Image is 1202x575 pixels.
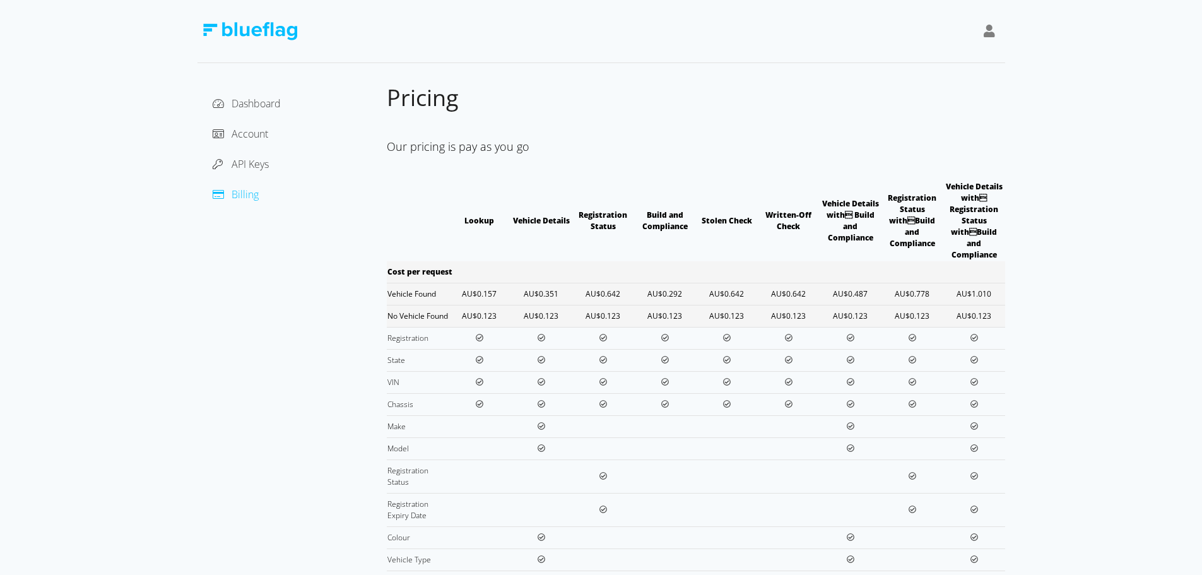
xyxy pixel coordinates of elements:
[387,493,449,526] td: Registration Expiry Date
[758,283,820,305] td: AU$0.642
[232,187,259,201] span: Billing
[510,181,572,261] th: Vehicle Details
[881,181,943,261] th: Registration Status withBuild and Compliance
[387,393,449,415] td: Chassis
[387,82,459,113] span: Pricing
[203,22,297,40] img: Blue Flag Logo
[387,437,449,459] td: Model
[572,181,634,261] th: Registration Status
[820,305,881,327] td: AU$0.123
[387,459,449,493] td: Registration Status
[572,305,634,327] td: AU$0.123
[943,283,1005,305] td: AU$1.010
[387,349,449,371] td: State
[572,283,634,305] td: AU$0.642
[387,327,449,349] td: Registration
[696,283,758,305] td: AU$0.642
[449,181,510,261] th: Lookup
[510,305,572,327] td: AU$0.123
[213,127,268,141] a: Account
[213,97,281,110] a: Dashboard
[232,157,269,171] span: API Keys
[881,305,943,327] td: AU$0.123
[696,181,758,261] th: Stolen Check
[387,371,449,393] td: VIN
[387,283,449,305] td: Vehicle Found
[387,261,634,283] td: Cost per request
[213,187,259,201] a: Billing
[634,283,696,305] td: AU$0.292
[213,157,269,171] a: API Keys
[634,305,696,327] td: AU$0.123
[232,97,281,110] span: Dashboard
[881,283,943,305] td: AU$0.778
[387,526,449,548] td: Colour
[943,305,1005,327] td: AU$0.123
[387,548,449,571] td: Vehicle Type
[758,181,820,261] th: Written-Off Check
[232,127,268,141] span: Account
[943,181,1005,261] th: Vehicle Details with Registration Status withBuild and Compliance
[387,133,1005,160] div: Our pricing is pay as you go
[696,305,758,327] td: AU$0.123
[820,181,881,261] th: Vehicle Details with Build and Compliance
[449,283,510,305] td: AU$0.157
[634,181,696,261] th: Build and Compliance
[758,305,820,327] td: AU$0.123
[820,283,881,305] td: AU$0.487
[387,305,449,327] td: No Vehicle Found
[449,305,510,327] td: AU$0.123
[510,283,572,305] td: AU$0.351
[387,415,449,437] td: Make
